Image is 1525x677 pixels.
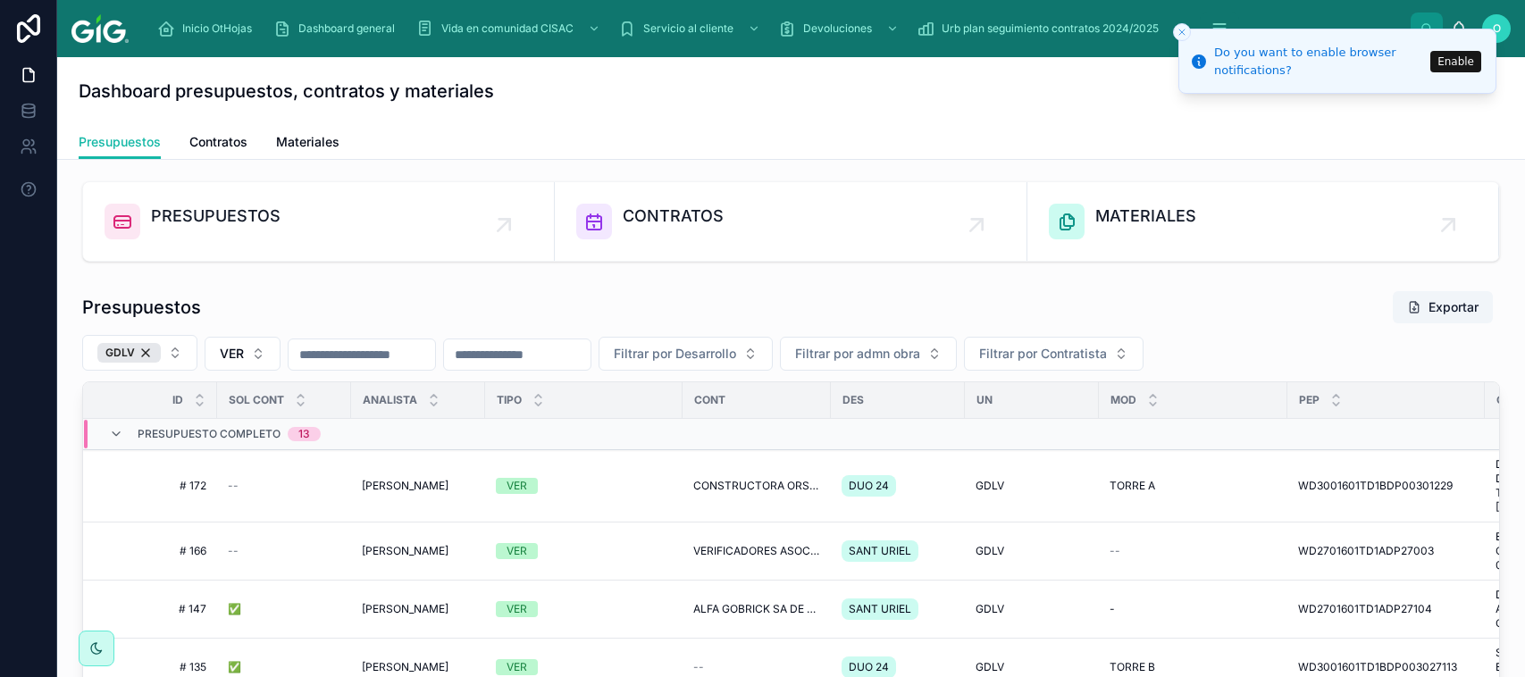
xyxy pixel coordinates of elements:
[362,544,474,558] a: [PERSON_NAME]
[976,602,1088,616] a: GDLV
[507,478,527,494] div: VER
[842,537,954,565] a: SANT URIEL
[1095,204,1196,229] span: MATERIALES
[1298,544,1474,558] a: WD2701601TD1ADP27003
[105,602,206,616] a: # 147
[979,345,1107,363] span: Filtrar por Contratista
[362,602,474,616] a: [PERSON_NAME]
[228,544,239,558] span: --
[693,479,820,493] a: CONSTRUCTORA ORSAN 2300001845
[276,126,339,162] a: Materiales
[205,337,281,371] button: Select Button
[976,393,993,407] span: UN
[507,543,527,559] div: VER
[849,479,889,493] span: DUO 24
[555,182,1026,261] a: CONTRATOS
[694,393,725,407] span: Cont
[220,345,244,363] span: VER
[105,544,206,558] a: # 166
[976,544,1004,558] span: GDLV
[105,479,206,493] a: # 172
[803,21,872,36] span: Devoluciones
[83,182,555,261] a: PRESUPUESTOS
[1110,660,1155,674] span: TORRE B
[71,14,129,43] img: App logo
[1110,602,1115,616] span: -
[849,602,911,616] span: SANT URIEL
[228,602,241,616] span: ✅
[229,393,284,407] span: SOL CONT
[441,21,574,36] span: Vida en comunidad CISAC
[1110,660,1277,674] a: TORRE B
[228,660,340,674] a: ✅
[1110,544,1120,558] span: --
[362,660,474,674] a: [PERSON_NAME]
[1110,479,1277,493] a: TORRE A
[599,337,773,371] button: Select Button
[842,393,864,407] span: Des
[362,602,448,616] span: [PERSON_NAME]
[1110,479,1155,493] span: TORRE A
[976,544,1088,558] a: GDLV
[82,295,201,320] h1: Presupuestos
[1298,602,1474,616] a: WD2701601TD1ADP27104
[964,337,1144,371] button: Select Button
[942,21,1159,36] span: Urb plan seguimiento contratos 2024/2025
[496,659,672,675] a: VER
[496,543,672,559] a: VER
[79,126,161,160] a: Presupuestos
[362,479,474,493] a: [PERSON_NAME]
[79,133,161,151] span: Presupuestos
[1430,51,1481,72] button: Enable
[1298,660,1457,674] span: WD3001601TD1BDP003027113
[182,21,252,36] span: Inicio OtHojas
[623,204,724,229] span: CONTRATOS
[976,602,1004,616] span: GDLV
[693,544,820,558] a: VERIFICADORES ASOCIADOS CGC 2400009791
[1393,291,1493,323] button: Exportar
[298,21,395,36] span: Dashboard general
[1173,23,1191,41] button: Close toast
[105,660,206,674] a: # 135
[1214,44,1425,79] div: Do you want to enable browser notifications?
[1110,393,1136,407] span: MOD
[143,9,1411,48] div: scrollable content
[976,479,1004,493] span: GDLV
[82,335,197,371] button: Select Button
[138,427,281,441] span: Presupuesto Completo
[849,544,911,558] span: SANT URIEL
[362,660,448,674] span: [PERSON_NAME]
[693,602,820,616] a: ALFA GOBRICK SA DE CV 2300002522
[1493,21,1501,36] span: O
[1298,479,1453,493] span: WD3001601TD1BDP00301229
[1298,479,1474,493] a: WD3001601TD1BDP00301229
[1298,602,1432,616] span: WD2701601TD1ADP27104
[1027,182,1499,261] a: MATERIALES
[189,126,247,162] a: Contratos
[189,133,247,151] span: Contratos
[795,345,920,363] span: Filtrar por admn obra
[172,393,183,407] span: ID
[1110,544,1277,558] a: --
[228,479,340,493] a: --
[780,337,957,371] button: Select Button
[842,472,954,500] a: DUO 24
[228,602,340,616] a: ✅
[362,544,448,558] span: [PERSON_NAME]
[614,345,736,363] span: Filtrar por Desarrollo
[276,133,339,151] span: Materiales
[507,601,527,617] div: VER
[643,21,733,36] span: Servicio al cliente
[97,343,161,363] button: Unselect 6
[773,13,908,45] a: Devoluciones
[507,659,527,675] div: VER
[693,660,820,674] a: --
[151,204,281,229] span: PRESUPUESTOS
[363,393,417,407] span: Analista
[362,479,448,493] span: [PERSON_NAME]
[849,660,889,674] span: DUO 24
[1298,660,1474,674] a: WD3001601TD1BDP003027113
